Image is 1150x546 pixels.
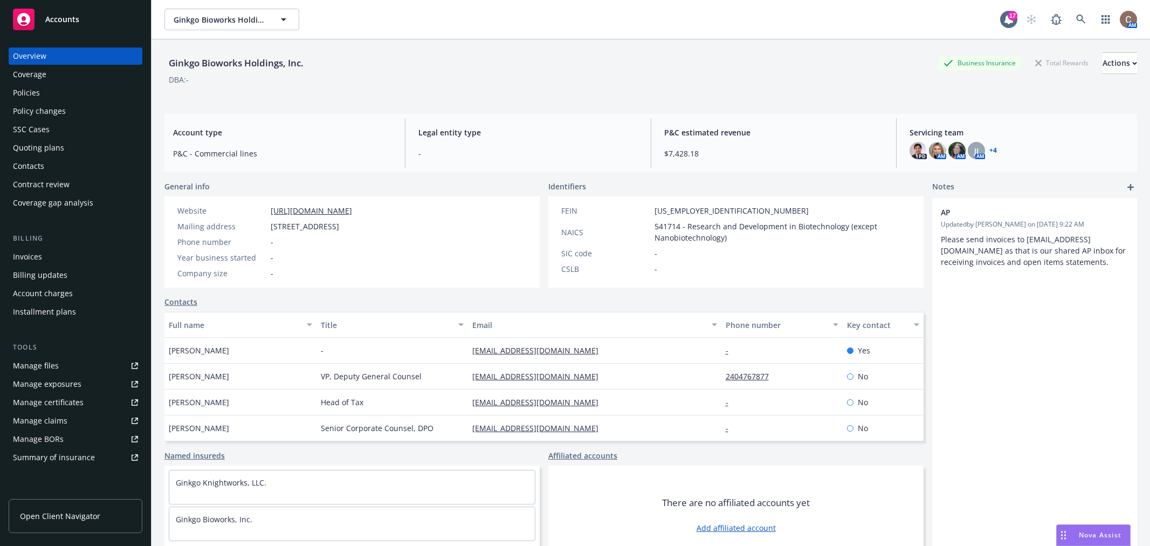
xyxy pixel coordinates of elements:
[20,510,100,522] span: Open Client Navigator
[561,248,650,259] div: SIC code
[9,103,142,120] a: Policy changes
[9,139,142,156] a: Quoting plans
[941,207,1100,218] span: AP
[13,267,67,284] div: Billing updates
[561,227,650,238] div: NAICS
[174,14,267,25] span: Ginkgo Bioworks Holdings, Inc.
[13,194,93,211] div: Coverage gap analysis
[9,121,142,138] a: SSC Cases
[1103,52,1137,74] button: Actions
[177,268,266,279] div: Company size
[169,422,229,434] span: [PERSON_NAME]
[1008,11,1017,21] div: 17
[843,312,924,338] button: Key contact
[941,220,1128,229] span: Updated by [PERSON_NAME] on [DATE] 9:22 AM
[989,147,997,154] a: +4
[941,234,1128,267] span: Please send invoices to [EMAIL_ADDRESS][DOMAIN_NAME] as that is our shared AP inbox for receiving...
[1124,181,1137,194] a: add
[974,145,979,156] span: JJ
[169,345,229,356] span: [PERSON_NAME]
[177,236,266,248] div: Phone number
[472,345,607,356] a: [EMAIL_ADDRESS][DOMAIN_NAME]
[664,127,883,138] span: P&C estimated revenue
[45,15,79,24] span: Accounts
[9,233,142,244] div: Billing
[858,397,868,408] span: No
[164,296,197,308] a: Contacts
[9,412,142,429] a: Manage claims
[271,221,339,232] span: [STREET_ADDRESS]
[847,319,907,331] div: Key contact
[1070,9,1092,30] a: Search
[726,423,737,433] a: -
[1103,53,1137,73] div: Actions
[948,142,966,159] img: photo
[169,74,189,85] div: DBA: -
[177,252,266,263] div: Year business started
[13,139,64,156] div: Quoting plans
[548,181,586,192] span: Identifiers
[561,205,650,216] div: FEIN
[13,285,73,302] div: Account charges
[164,450,225,461] a: Named insureds
[169,397,229,408] span: [PERSON_NAME]
[13,449,95,466] div: Summary of insurance
[164,181,210,192] span: General info
[13,303,76,320] div: Installment plans
[1095,9,1117,30] a: Switch app
[176,477,266,488] a: Ginkgo Knightworks, LLC.
[1079,530,1121,540] span: Nova Assist
[655,205,809,216] span: [US_EMPLOYER_IDENTIFICATION_NUMBER]
[1045,9,1067,30] a: Report a Bug
[726,345,737,356] a: -
[271,206,352,216] a: [URL][DOMAIN_NAME]
[13,248,42,265] div: Invoices
[321,345,323,356] span: -
[13,412,67,429] div: Manage claims
[932,181,954,194] span: Notes
[938,56,1021,70] div: Business Insurance
[9,84,142,101] a: Policies
[472,397,607,407] a: [EMAIL_ADDRESS][DOMAIN_NAME]
[1120,11,1137,28] img: photo
[9,285,142,302] a: Account charges
[13,431,64,448] div: Manage BORs
[169,319,300,331] div: Full name
[697,522,776,534] a: Add affiliated account
[726,397,737,407] a: -
[1030,56,1094,70] div: Total Rewards
[9,376,142,393] a: Manage exposures
[9,488,142,499] div: Analytics hub
[164,312,316,338] button: Full name
[1057,525,1070,545] div: Drag to move
[164,9,299,30] button: Ginkgo Bioworks Holdings, Inc.
[9,267,142,284] a: Billing updates
[726,371,777,381] a: 2404767877
[468,312,721,338] button: Email
[13,176,70,193] div: Contract review
[910,127,1128,138] span: Servicing team
[9,357,142,374] a: Manage files
[858,422,868,434] span: No
[173,127,392,138] span: Account type
[655,263,657,275] span: -
[321,422,433,434] span: Senior Corporate Counsel, DPO
[721,312,843,338] button: Phone number
[13,121,50,138] div: SSC Cases
[9,248,142,265] a: Invoices
[13,66,46,83] div: Coverage
[177,205,266,216] div: Website
[726,319,827,331] div: Phone number
[316,312,469,338] button: Title
[9,194,142,211] a: Coverage gap analysis
[418,127,637,138] span: Legal entity type
[9,158,142,175] a: Contacts
[662,496,810,509] span: There are no affiliated accounts yet
[271,236,273,248] span: -
[664,148,883,159] span: $7,428.18
[655,221,911,243] span: 541714 - Research and Development in Biotechnology (except Nanobiotechnology)
[321,397,363,408] span: Head of Tax
[932,198,1137,276] div: APUpdatedby [PERSON_NAME] on [DATE] 9:22 AMPlease send invoices to [EMAIL_ADDRESS][DOMAIN_NAME] a...
[13,103,66,120] div: Policy changes
[858,371,868,382] span: No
